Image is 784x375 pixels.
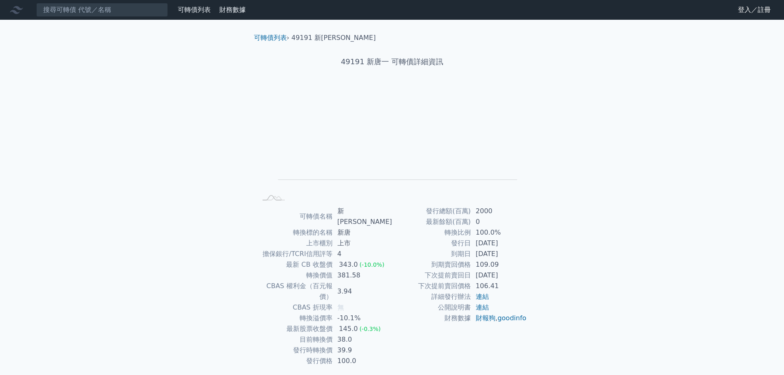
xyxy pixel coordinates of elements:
[471,217,527,227] td: 0
[257,281,333,302] td: CBAS 權利金（百元報價）
[337,303,344,311] span: 無
[392,249,471,259] td: 到期日
[333,249,392,259] td: 4
[333,313,392,324] td: -10.1%
[257,324,333,334] td: 最新股票收盤價
[257,270,333,281] td: 轉換價值
[254,33,289,43] li: ›
[257,249,333,259] td: 擔保銀行/TCRI信用評等
[291,33,376,43] li: 49191 新[PERSON_NAME]
[359,326,381,332] span: (-0.3%)
[257,356,333,366] td: 發行價格
[476,303,489,311] a: 連結
[257,345,333,356] td: 發行時轉換價
[257,313,333,324] td: 轉換溢價率
[178,6,211,14] a: 可轉債列表
[471,227,527,238] td: 100.0%
[471,238,527,249] td: [DATE]
[476,293,489,300] a: 連結
[498,314,526,322] a: goodinfo
[257,227,333,238] td: 轉換標的名稱
[471,249,527,259] td: [DATE]
[392,238,471,249] td: 發行日
[392,217,471,227] td: 最新餘額(百萬)
[36,3,168,17] input: 搜尋可轉債 代號／名稱
[333,356,392,366] td: 100.0
[392,259,471,270] td: 到期賣回價格
[219,6,246,14] a: 財務數據
[337,259,360,270] div: 343.0
[392,313,471,324] td: 財務數據
[471,259,527,270] td: 109.09
[471,270,527,281] td: [DATE]
[392,206,471,217] td: 發行總額(百萬)
[257,259,333,270] td: 最新 CB 收盤價
[392,302,471,313] td: 公開說明書
[257,302,333,313] td: CBAS 折現率
[257,334,333,345] td: 目前轉換價
[731,3,777,16] a: 登入／註冊
[333,345,392,356] td: 39.9
[333,206,392,227] td: 新[PERSON_NAME]
[337,324,360,334] div: 145.0
[254,34,287,42] a: 可轉債列表
[471,313,527,324] td: ,
[333,270,392,281] td: 381.58
[476,314,496,322] a: 財報狗
[270,93,517,192] g: Chart
[392,227,471,238] td: 轉換比例
[471,206,527,217] td: 2000
[392,281,471,291] td: 下次提前賣回價格
[257,206,333,227] td: 可轉債名稱
[333,238,392,249] td: 上市
[471,281,527,291] td: 106.41
[392,270,471,281] td: 下次提前賣回日
[333,334,392,345] td: 38.0
[247,56,537,68] h1: 49191 新唐一 可轉債詳細資訊
[392,291,471,302] td: 詳細發行辦法
[359,261,384,268] span: (-10.0%)
[333,281,392,302] td: 3.94
[257,238,333,249] td: 上市櫃別
[333,227,392,238] td: 新唐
